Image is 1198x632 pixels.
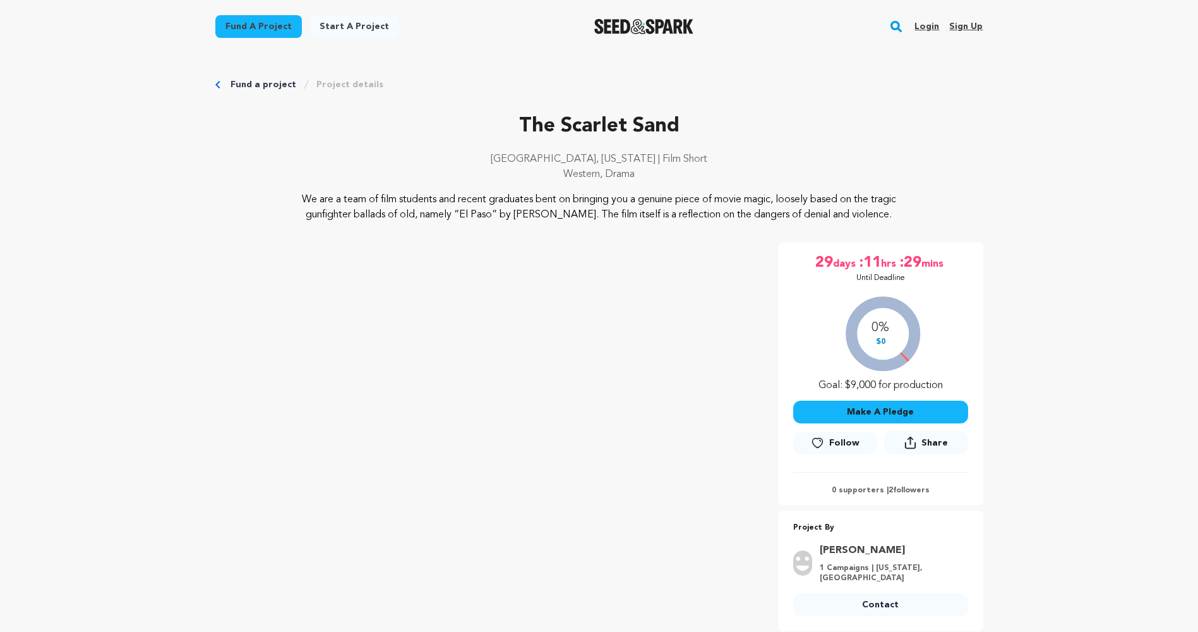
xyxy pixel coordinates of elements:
[292,192,906,222] p: We are a team of film students and recent graduates bent on bringing you a genuine piece of movie...
[899,253,921,273] span: :29
[884,431,967,459] span: Share
[833,253,858,273] span: days
[215,167,983,182] p: Western, Drama
[820,563,961,583] p: 1 Campaigns | [US_STATE], [GEOGRAPHIC_DATA]
[793,432,877,454] a: Follow
[856,273,905,283] p: Until Deadline
[793,485,968,495] p: 0 supporters | followers
[921,437,948,449] span: Share
[793,593,968,616] a: Contact
[793,550,812,576] img: user.png
[793,521,968,535] p: Project By
[309,15,399,38] a: Start a project
[815,253,833,273] span: 29
[594,19,693,34] a: Seed&Spark Homepage
[858,253,881,273] span: :11
[215,152,983,167] p: [GEOGRAPHIC_DATA], [US_STATE] | Film Short
[881,253,899,273] span: hrs
[914,16,939,37] a: Login
[884,431,967,454] button: Share
[889,487,893,494] span: 2
[215,15,302,38] a: Fund a project
[793,401,968,423] button: Make A Pledge
[820,543,961,558] a: Goto Seth profile
[594,19,693,34] img: Seed&Spark Logo Dark Mode
[215,78,983,91] div: Breadcrumb
[829,437,860,449] span: Follow
[949,16,983,37] a: Sign up
[921,253,946,273] span: mins
[215,111,983,142] p: The Scarlet Sand
[316,78,383,91] a: Project details
[231,78,296,91] a: Fund a project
